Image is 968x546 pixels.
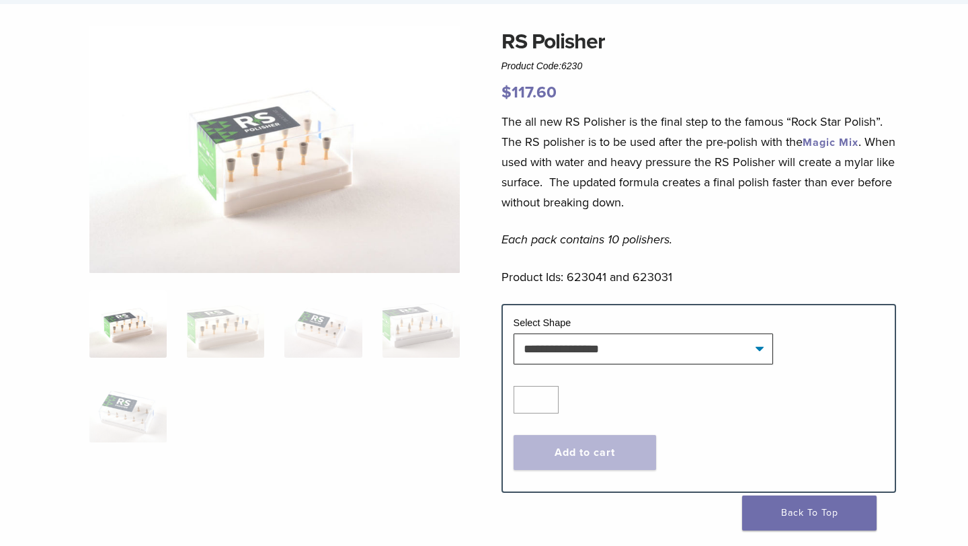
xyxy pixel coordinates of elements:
label: Select Shape [514,317,571,328]
span: $ [501,83,512,102]
span: Product Code: [501,61,583,71]
em: Each pack contains 10 polishers. [501,232,672,247]
h1: RS Polisher [501,26,897,58]
img: RS Polisher - Image 3 [284,290,362,358]
a: Magic Mix [803,136,858,149]
p: The all new RS Polisher is the final step to the famous “Rock Star Polish”. The RS polisher is to... [501,112,897,212]
img: RS-Polihser-Cup-3-324x324.jpg [89,290,167,358]
img: RS Polisher - Image 4 [382,290,460,358]
img: RS Polisher - Image 5 [89,375,167,442]
button: Add to cart [514,435,656,470]
bdi: 117.60 [501,83,557,102]
img: RS Polihser-Cup-3 [89,26,460,274]
p: Product Ids: 623041 and 623031 [501,267,897,287]
span: 6230 [561,61,582,71]
img: RS Polisher - Image 2 [187,290,264,358]
a: Back To Top [742,496,877,531]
